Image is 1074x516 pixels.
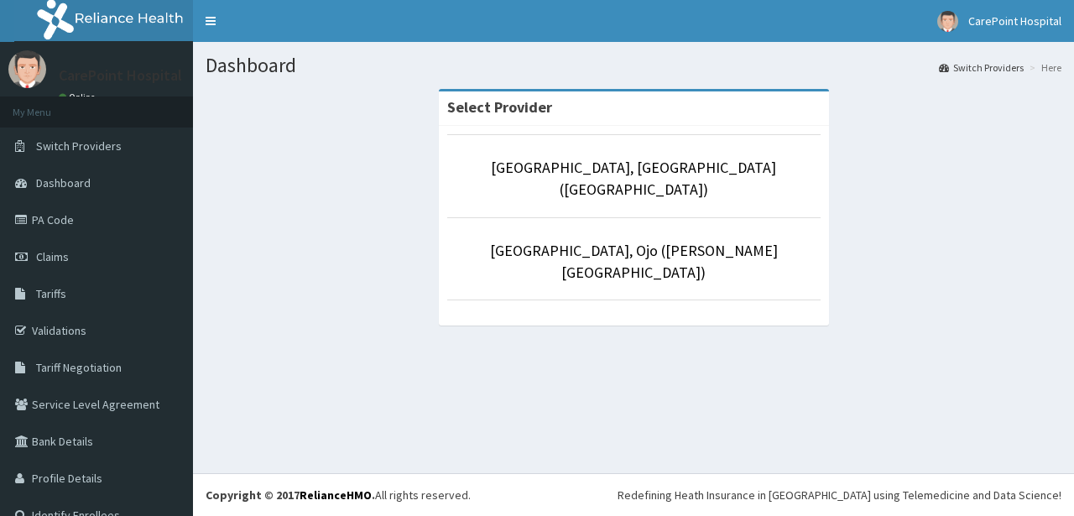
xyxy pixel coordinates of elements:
[937,11,958,32] img: User Image
[939,60,1024,75] a: Switch Providers
[447,97,552,117] strong: Select Provider
[618,487,1061,503] div: Redefining Heath Insurance in [GEOGRAPHIC_DATA] using Telemedicine and Data Science!
[59,68,182,83] p: CarePoint Hospital
[36,286,66,301] span: Tariffs
[300,487,372,503] a: RelianceHMO
[968,13,1061,29] span: CarePoint Hospital
[491,158,776,199] a: [GEOGRAPHIC_DATA], [GEOGRAPHIC_DATA] ([GEOGRAPHIC_DATA])
[59,91,99,103] a: Online
[36,175,91,190] span: Dashboard
[8,50,46,88] img: User Image
[193,473,1074,516] footer: All rights reserved.
[36,360,122,375] span: Tariff Negotiation
[1025,60,1061,75] li: Here
[490,241,778,282] a: [GEOGRAPHIC_DATA], Ojo ([PERSON_NAME][GEOGRAPHIC_DATA])
[36,249,69,264] span: Claims
[206,487,375,503] strong: Copyright © 2017 .
[206,55,1061,76] h1: Dashboard
[36,138,122,154] span: Switch Providers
